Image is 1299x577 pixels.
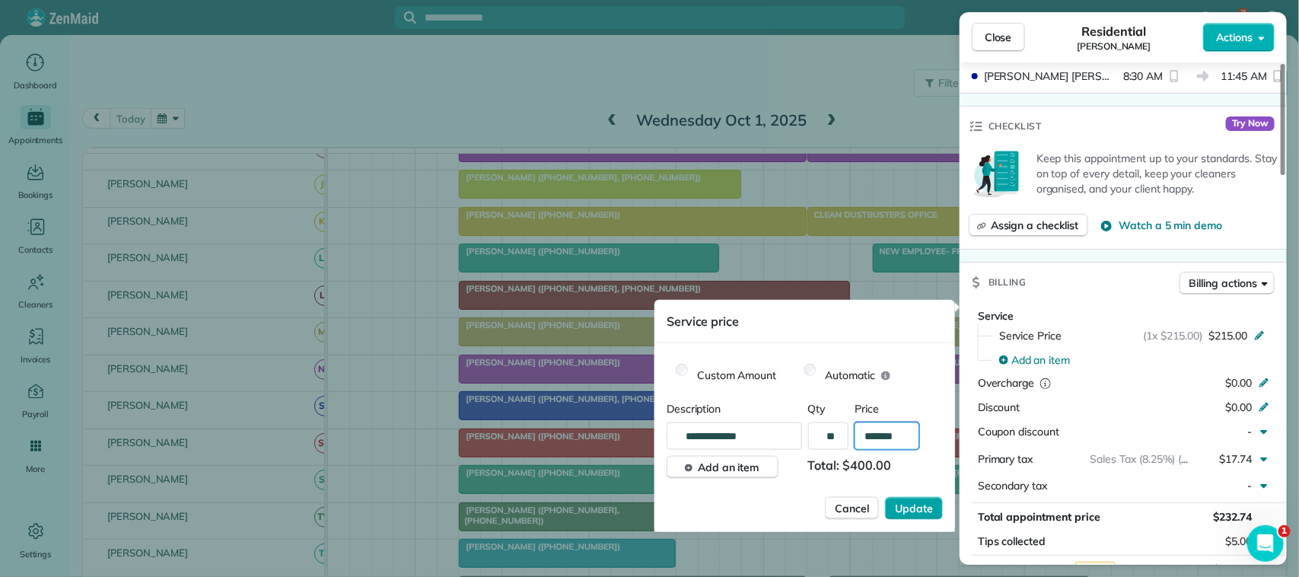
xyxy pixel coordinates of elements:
button: Add an item [667,456,778,479]
span: Billing actions [1189,276,1257,291]
span: Service [978,309,1014,323]
button: Tips collected$5.00 [972,531,1275,552]
div: Overcharge [978,375,1110,391]
span: Add an item [1011,352,1071,368]
span: $0.00 [1225,400,1252,414]
span: Total: $400.00 [807,456,896,479]
span: Add an item [698,460,759,475]
span: Total appointment price [978,510,1100,524]
span: Coupon discount [978,425,1059,438]
button: Close [972,23,1025,52]
span: $232.74 [1213,510,1252,524]
span: Update [895,501,933,516]
iframe: Intercom live chat [1247,525,1284,562]
span: Try Now [1226,116,1275,132]
span: Close [985,30,1012,45]
span: $5.00 [1225,534,1252,549]
button: Cancel [825,497,879,520]
label: Custom Amount [667,362,789,389]
span: $215.00 [1208,328,1247,343]
span: $17.74 [1219,452,1252,466]
span: Total including tip [978,563,1062,576]
button: Update [885,497,943,520]
span: Tips collected [978,534,1046,549]
span: Service Price [999,328,1062,343]
span: - [1247,479,1252,493]
span: Service price [667,314,740,329]
span: Primary tax [978,452,1033,466]
span: - [1247,425,1252,438]
p: Keep this appointment up to your standards. Stay on top of every detail, keep your cleaners organ... [1036,151,1278,196]
span: Discount [978,400,1020,414]
button: Add an item [990,348,1275,372]
span: Watch a 5 min demo [1119,218,1222,233]
span: Description [667,401,802,416]
span: Assign a checklist [991,218,1078,233]
span: Residential [1082,22,1147,40]
span: Mark as paid [1125,563,1191,576]
span: Actions [1216,30,1253,45]
span: $0.00 [1225,376,1252,390]
span: $237.74 [1213,563,1252,576]
span: [PERSON_NAME] [PERSON_NAME] [984,69,1117,84]
span: Automatic [826,368,876,383]
span: 11:45 AM [1221,69,1268,84]
span: [PERSON_NAME] [1077,40,1151,53]
button: Assign a checklist [969,214,1088,237]
span: Price [855,401,896,416]
span: Qty [808,401,849,416]
span: 8:30 AM [1123,69,1164,84]
button: Mark as paid [1125,562,1191,577]
button: Service Price(1x $215.00)$215.00 [990,324,1275,348]
button: Automatic [881,370,890,381]
span: Secondary tax [978,479,1048,493]
button: Watch a 5 min demo [1100,218,1222,233]
span: (1x $215.00) [1144,328,1203,343]
span: Billing [989,275,1027,290]
span: Cancel [835,501,869,516]
span: Sales Tax (8.25%) (8.25%) [1090,452,1215,466]
span: Checklist [989,119,1042,134]
span: 1 [1278,525,1291,537]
